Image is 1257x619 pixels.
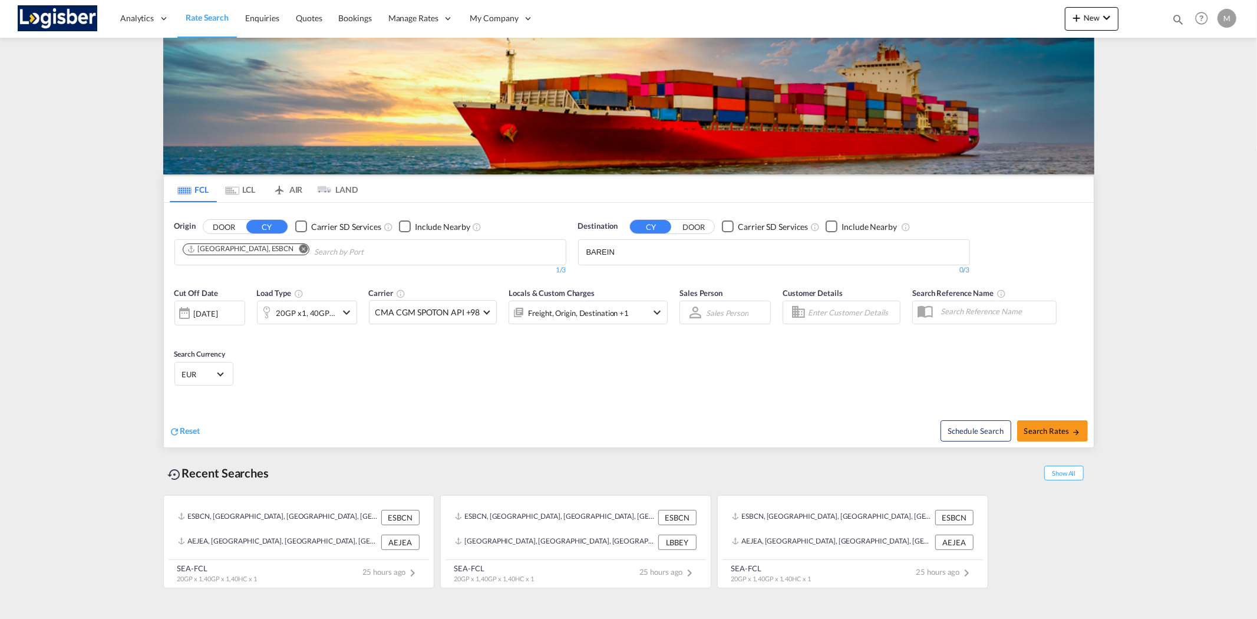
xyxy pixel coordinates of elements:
[174,265,566,275] div: 1/3
[1192,8,1218,29] div: Help
[384,222,393,232] md-icon: Unchecked: Search for CY (Container Yard) services for all selected carriers.Checked : Search for...
[473,222,482,232] md-icon: Unchecked: Ignores neighbouring ports when fetching rates.Checked : Includes neighbouring ports w...
[170,426,180,437] md-icon: icon-refresh
[187,244,296,254] div: Press delete to remove this chip.
[203,220,245,233] button: DOOR
[997,289,1006,298] md-icon: Your search will be saved by the below given name
[679,288,722,298] span: Sales Person
[375,307,480,318] span: CMA CGM SPOTON API +98
[935,535,974,550] div: AEJEA
[18,5,97,32] img: d7a75e507efd11eebffa5922d020a472.png
[339,305,354,320] md-icon: icon-chevron-down
[362,567,420,577] span: 25 hours ago
[194,308,218,319] div: [DATE]
[163,495,434,588] recent-search-card: ESBCN, [GEOGRAPHIC_DATA], [GEOGRAPHIC_DATA], [GEOGRAPHIC_DATA], [GEOGRAPHIC_DATA] ESBCNAEJEA, [GE...
[246,220,288,233] button: CY
[454,563,534,574] div: SEA-FCL
[585,240,703,262] md-chips-wrap: Chips container with autocompletion. Enter the text area, type text to search, and then use the u...
[808,304,896,321] input: Enter Customer Details
[732,510,932,525] div: ESBCN, Barcelona, Spain, Southern Europe, Europe
[178,510,378,525] div: ESBCN, Barcelona, Spain, Southern Europe, Europe
[181,240,431,262] md-chips-wrap: Chips container. Use arrow keys to select chips.
[731,575,811,582] span: 20GP x 1, 40GP x 1, 40HC x 1
[180,426,200,436] span: Reset
[406,566,420,580] md-icon: icon-chevron-right
[528,305,629,321] div: Freight Origin Destination Factory Stuffing
[1070,13,1114,22] span: New
[177,575,257,582] span: 20GP x 1, 40GP x 1, 40HC x 1
[170,176,358,202] md-pagination-wrapper: Use the left and right arrow keys to navigate between tabs
[1024,426,1081,436] span: Search Rates
[455,535,655,550] div: LBBEY, Beirut, Lebanon, Levante, Middle East
[294,289,303,298] md-icon: icon-information-outline
[177,563,257,574] div: SEA-FCL
[810,222,820,232] md-icon: Unchecked: Search for CY (Container Yard) services for all selected carriers.Checked : Search for...
[272,183,286,192] md-icon: icon-airplane
[650,305,664,320] md-icon: icon-chevron-down
[257,301,357,324] div: 20GP x1 40GP x1 40HC x1icon-chevron-down
[187,244,294,254] div: Barcelona, ESBCN
[509,301,668,324] div: Freight Origin Destination Factory Stuffingicon-chevron-down
[291,244,309,256] button: Remove
[826,220,897,233] md-checkbox: Checkbox No Ink
[163,460,274,486] div: Recent Searches
[295,220,381,233] md-checkbox: Checkbox No Ink
[1218,9,1236,28] div: M
[168,467,182,482] md-icon: icon-backup-restore
[174,220,196,232] span: Origin
[257,288,303,298] span: Load Type
[1017,420,1088,442] button: Search Ratesicon-arrow-right
[1192,8,1212,28] span: Help
[170,425,200,438] div: icon-refreshReset
[509,288,595,298] span: Locals & Custom Charges
[276,305,336,321] div: 20GP x1 40GP x1 40HC x1
[1172,13,1185,31] div: icon-magnify
[369,288,405,298] span: Carrier
[842,221,897,233] div: Include Nearby
[311,176,358,202] md-tab-item: LAND
[455,510,655,525] div: ESBCN, Barcelona, Spain, Southern Europe, Europe
[586,243,698,262] input: Chips input.
[916,567,974,577] span: 25 hours ago
[731,563,811,574] div: SEA-FCL
[705,304,750,321] md-select: Sales Person
[399,220,470,233] md-checkbox: Checkbox No Ink
[163,38,1094,174] img: LCL+%26+FCL+BACKGROUND.png
[783,288,842,298] span: Customer Details
[1070,11,1084,25] md-icon: icon-plus 400-fg
[935,302,1056,320] input: Search Reference Name
[339,13,372,23] span: Bookings
[164,203,1094,447] div: OriginDOOR CY Checkbox No InkUnchecked: Search for CY (Container Yard) services for all selected ...
[935,510,974,525] div: ESBCN
[639,567,697,577] span: 25 hours ago
[178,535,378,550] div: AEJEA, Jebel Ali, United Arab Emirates, Middle East, Middle East
[381,510,420,525] div: ESBCN
[311,221,381,233] div: Carrier SD Services
[388,12,438,24] span: Manage Rates
[170,176,217,202] md-tab-item: FCL
[658,535,697,550] div: LBBEY
[314,243,426,262] input: Chips input.
[440,495,711,588] recent-search-card: ESBCN, [GEOGRAPHIC_DATA], [GEOGRAPHIC_DATA], [GEOGRAPHIC_DATA], [GEOGRAPHIC_DATA] ESBCN[GEOGRAPHI...
[1065,7,1119,31] button: icon-plus 400-fgNewicon-chevron-down
[174,324,183,340] md-datepicker: Select
[174,301,245,325] div: [DATE]
[396,289,405,298] md-icon: The selected Trucker/Carrierwill be displayed in the rate results If the rates are from another f...
[245,13,279,23] span: Enquiries
[683,566,697,580] md-icon: icon-chevron-right
[578,265,970,275] div: 0/3
[182,369,215,380] span: EUR
[1044,466,1083,480] span: Show All
[578,220,618,232] span: Destination
[120,12,154,24] span: Analytics
[264,176,311,202] md-tab-item: AIR
[186,12,229,22] span: Rate Search
[217,176,264,202] md-tab-item: LCL
[960,566,974,580] md-icon: icon-chevron-right
[1072,428,1080,436] md-icon: icon-arrow-right
[415,221,470,233] div: Include Nearby
[1100,11,1114,25] md-icon: icon-chevron-down
[901,222,910,232] md-icon: Unchecked: Ignores neighbouring ports when fetching rates.Checked : Includes neighbouring ports w...
[381,535,420,550] div: AEJEA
